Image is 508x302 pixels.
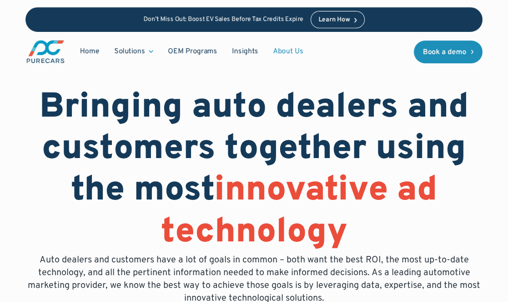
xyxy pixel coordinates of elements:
[318,17,350,23] div: Learn How
[414,41,483,63] a: Book a demo
[73,43,107,60] a: Home
[311,11,365,28] a: Learn How
[114,46,145,56] div: Solutions
[107,43,161,60] div: Solutions
[423,49,467,56] div: Book a demo
[266,43,311,60] a: About Us
[161,169,438,254] span: innovative ad technology
[161,43,225,60] a: OEM Programs
[25,87,483,254] h1: Bringing auto dealers and customers together using the most
[25,39,65,64] a: main
[143,16,303,24] p: Don’t Miss Out: Boost EV Sales Before Tax Credits Expire
[25,39,65,64] img: purecars logo
[225,43,266,60] a: Insights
